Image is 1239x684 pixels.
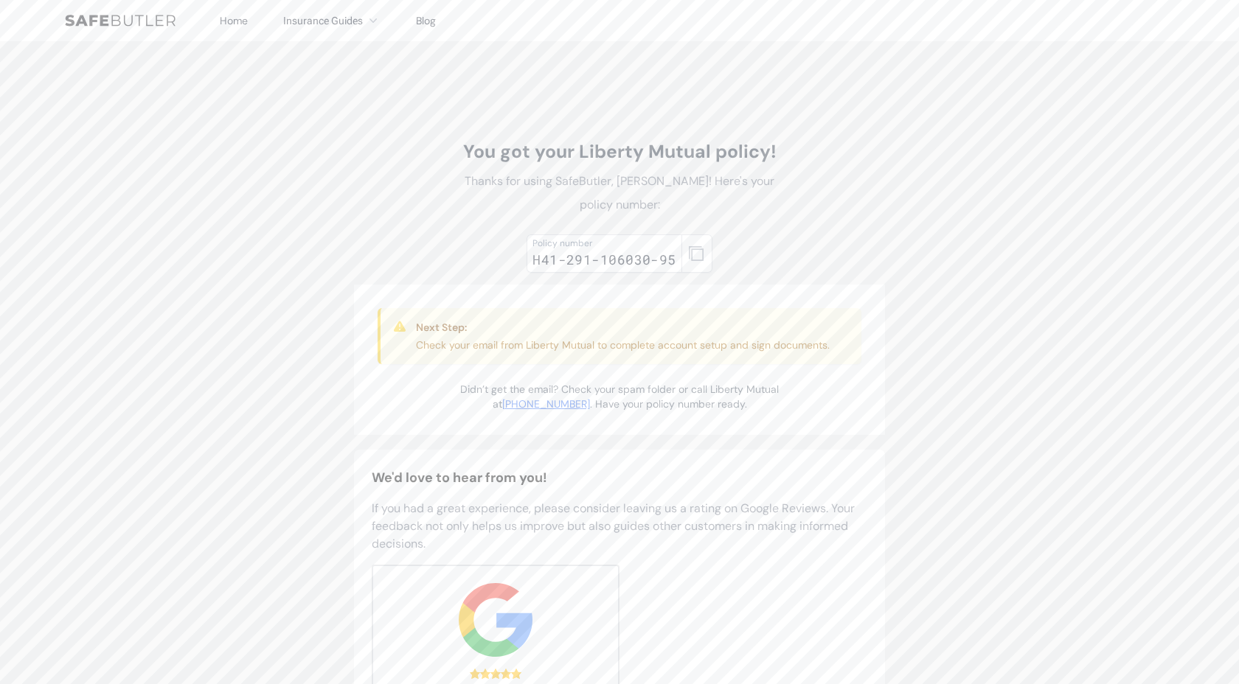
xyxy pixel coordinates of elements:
p: If you had a great experience, please consider leaving us a rating on Google Reviews. Your feedba... [372,500,867,553]
a: Blog [416,14,436,27]
div: 5.0 [470,669,521,679]
div: H41-291-106030-95 [532,249,676,270]
a: [PHONE_NUMBER] [502,397,590,411]
h3: Next Step: [416,320,830,335]
h2: We'd love to hear from you! [372,467,867,488]
p: Didn’t get the email? Check your spam folder or call Liberty Mutual at . Have your policy number ... [454,382,785,411]
div: Policy number [532,237,676,249]
button: Insurance Guides [283,12,381,29]
a: Home [220,14,248,27]
p: Thanks for using SafeButler, [PERSON_NAME]! Here's your policy number: [454,170,785,217]
img: SafeButler Text Logo [65,15,176,27]
h1: You got your Liberty Mutual policy! [454,140,785,164]
img: google.svg [459,583,532,657]
p: Check your email from Liberty Mutual to complete account setup and sign documents. [416,338,830,352]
